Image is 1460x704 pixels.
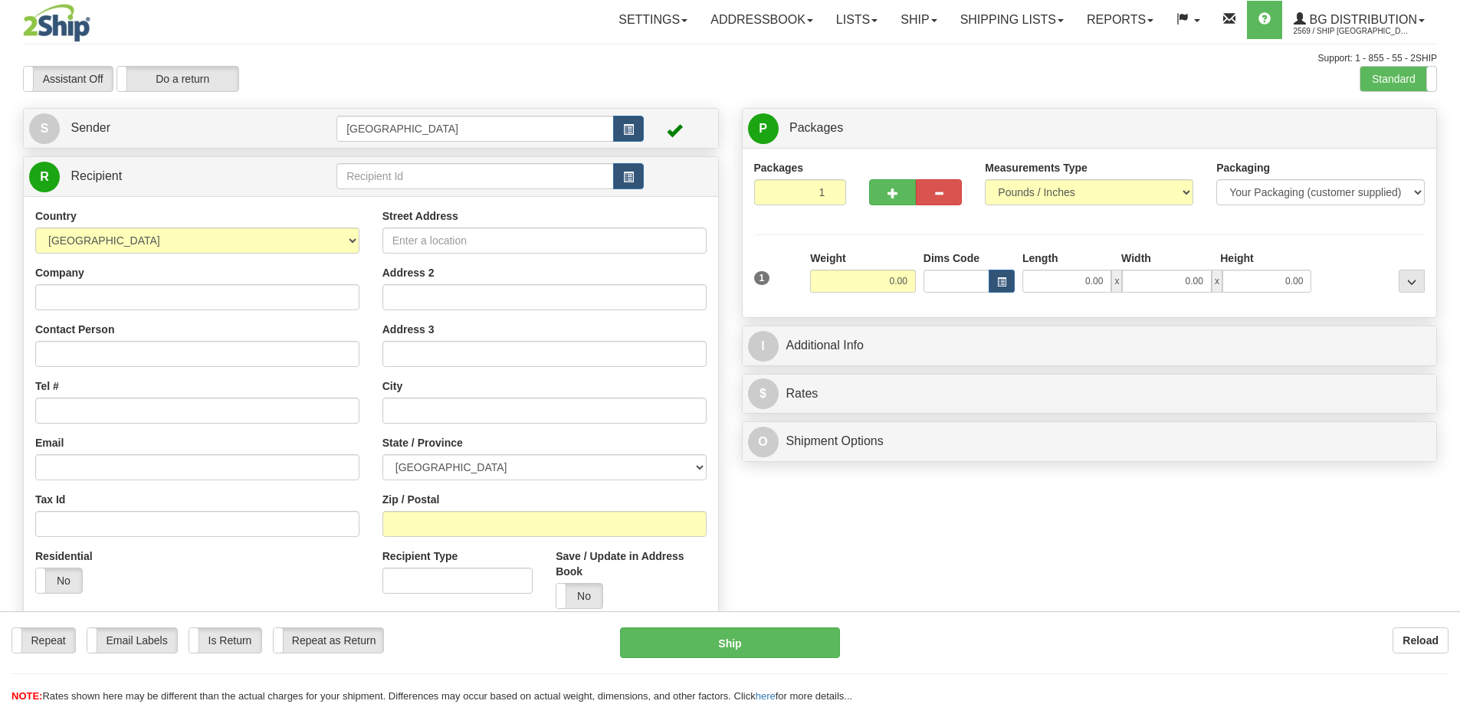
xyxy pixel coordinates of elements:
span: I [748,331,779,362]
input: Sender Id [336,116,614,142]
label: Weight [810,250,845,266]
label: Packages [754,160,804,175]
label: Tel # [35,378,59,394]
input: Enter a location [382,228,707,254]
label: Address 3 [382,322,435,337]
a: Shipping lists [949,1,1075,39]
a: $Rates [748,378,1432,410]
label: State / Province [382,435,463,450]
span: Packages [789,121,843,134]
label: No [556,584,602,608]
button: Reload [1393,627,1449,653]
img: logo2569.jpg [23,4,90,42]
span: $ [748,378,779,409]
label: Residential [35,548,93,564]
span: Recipient [71,169,122,182]
label: Width [1121,250,1151,266]
span: x [1212,270,1222,293]
span: 1 [754,271,770,285]
label: Standard [1360,67,1436,91]
iframe: chat widget [1425,273,1458,430]
a: Settings [607,1,699,39]
label: Height [1220,250,1254,266]
div: ... [1399,270,1425,293]
span: Sender [71,121,110,134]
a: Addressbook [699,1,825,39]
b: Reload [1403,634,1439,647]
span: S [29,113,60,144]
label: Email Labels [87,628,177,653]
span: BG Distribution [1306,13,1417,26]
label: Repeat [12,628,75,653]
a: Ship [889,1,948,39]
label: Repeat as Return [274,628,383,653]
label: Packaging [1216,160,1270,175]
a: BG Distribution 2569 / Ship [GEOGRAPHIC_DATA] [1282,1,1436,39]
a: IAdditional Info [748,330,1432,362]
span: x [1111,270,1122,293]
span: 2569 / Ship [GEOGRAPHIC_DATA] [1294,24,1409,39]
label: Contact Person [35,322,114,337]
label: Do a return [117,67,238,91]
label: Recipient Type [382,548,458,564]
button: Ship [620,627,840,658]
a: S Sender [29,113,336,144]
span: P [748,113,779,144]
label: Save / Update in Address Book [556,548,706,579]
label: Zip / Postal [382,492,440,507]
label: City [382,378,402,394]
span: R [29,162,60,192]
span: NOTE: [11,690,42,702]
label: Country [35,208,77,224]
label: Street Address [382,208,458,224]
label: Length [1022,250,1058,266]
label: Dims Code [924,250,979,266]
a: OShipment Options [748,426,1432,457]
span: O [748,427,779,457]
label: Address 2 [382,265,435,280]
a: Lists [825,1,889,39]
a: R Recipient [29,161,303,192]
label: Company [35,265,84,280]
label: Tax Id [35,492,65,507]
label: Is Return [189,628,261,653]
a: here [756,690,776,702]
label: Assistant Off [24,67,113,91]
a: Reports [1075,1,1165,39]
input: Recipient Id [336,163,614,189]
label: Measurements Type [985,160,1088,175]
label: No [36,568,82,593]
div: Support: 1 - 855 - 55 - 2SHIP [23,52,1437,65]
a: P Packages [748,113,1432,144]
label: Email [35,435,64,450]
